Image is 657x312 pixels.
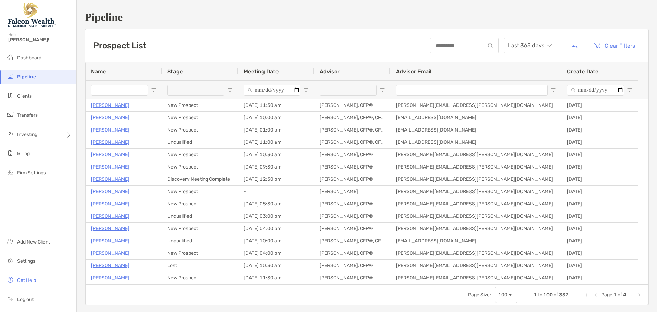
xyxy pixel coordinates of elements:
[567,85,624,96] input: Create Date Filter Input
[91,212,129,221] p: [PERSON_NAME]
[314,149,390,161] div: [PERSON_NAME], CFP®
[314,136,390,148] div: [PERSON_NAME], CFP®, CFA®
[8,3,56,27] img: Falcon Wealth Planning Logo
[562,124,638,136] div: [DATE]
[508,38,551,53] span: Last 365 days
[534,292,537,298] span: 1
[91,163,129,171] a: [PERSON_NAME]
[562,161,638,173] div: [DATE]
[559,292,568,298] span: 337
[379,87,385,93] button: Open Filter Menu
[314,235,390,247] div: [PERSON_NAME], CFP®, CFA®
[91,261,129,270] p: [PERSON_NAME]
[314,247,390,259] div: [PERSON_NAME], CFP®
[314,99,390,111] div: [PERSON_NAME], CFP®
[17,132,37,137] span: Investing
[390,198,562,210] div: [PERSON_NAME][EMAIL_ADDRESS][PERSON_NAME][DOMAIN_NAME]
[91,150,129,159] a: [PERSON_NAME]
[91,138,129,147] a: [PERSON_NAME]
[162,186,238,198] div: New Prospect
[17,151,30,157] span: Billing
[238,247,314,259] div: [DATE] 04:00 pm
[162,173,238,185] div: Discovery Meeting Complete
[637,292,643,298] div: Last Page
[6,168,14,176] img: firm-settings icon
[85,11,649,24] h1: Pipeline
[162,260,238,272] div: Lost
[390,260,562,272] div: [PERSON_NAME][EMAIL_ADDRESS][PERSON_NAME][DOMAIN_NAME]
[162,124,238,136] div: New Prospect
[390,161,562,173] div: [PERSON_NAME][EMAIL_ADDRESS][PERSON_NAME][DOMAIN_NAME]
[543,292,553,298] span: 100
[91,249,129,258] a: [PERSON_NAME]
[162,223,238,235] div: New Prospect
[162,210,238,222] div: Unqualified
[238,186,314,198] div: -
[167,68,183,75] span: Stage
[562,198,638,210] div: [DATE]
[17,297,34,302] span: Log out
[17,258,35,264] span: Settings
[390,112,562,124] div: [EMAIL_ADDRESS][DOMAIN_NAME]
[390,149,562,161] div: [PERSON_NAME][EMAIL_ADDRESS][PERSON_NAME][DOMAIN_NAME]
[238,112,314,124] div: [DATE] 10:00 am
[396,68,431,75] span: Advisor Email
[151,87,156,93] button: Open Filter Menu
[162,99,238,111] div: New Prospect
[585,292,590,298] div: First Page
[314,260,390,272] div: [PERSON_NAME], CFP®
[162,112,238,124] div: New Prospect
[562,272,638,284] div: [DATE]
[8,37,72,43] span: [PERSON_NAME]!
[91,101,129,110] p: [PERSON_NAME]
[244,68,279,75] span: Meeting Date
[390,210,562,222] div: [PERSON_NAME][EMAIL_ADDRESS][PERSON_NAME][DOMAIN_NAME]
[396,85,548,96] input: Advisor Email Filter Input
[390,186,562,198] div: [PERSON_NAME][EMAIL_ADDRESS][PERSON_NAME][DOMAIN_NAME]
[6,149,14,157] img: billing icon
[91,85,148,96] input: Name Filter Input
[390,235,562,247] div: [EMAIL_ADDRESS][DOMAIN_NAME]
[6,276,14,284] img: get-help icon
[562,99,638,111] div: [DATE]
[623,292,626,298] span: 4
[91,200,129,208] a: [PERSON_NAME]
[238,260,314,272] div: [DATE] 10:30 am
[91,237,129,245] a: [PERSON_NAME]
[238,99,314,111] div: [DATE] 11:30 am
[91,113,129,122] a: [PERSON_NAME]
[162,198,238,210] div: New Prospect
[314,112,390,124] div: [PERSON_NAME], CFP®, CFA®
[91,126,129,134] a: [PERSON_NAME]
[162,149,238,161] div: New Prospect
[390,124,562,136] div: [EMAIL_ADDRESS][DOMAIN_NAME]
[314,198,390,210] div: [PERSON_NAME], CFP®
[162,161,238,173] div: New Prospect
[6,130,14,138] img: investing icon
[91,274,129,282] p: [PERSON_NAME]
[554,292,558,298] span: of
[238,272,314,284] div: [DATE] 11:30 am
[238,136,314,148] div: [DATE] 11:00 am
[562,136,638,148] div: [DATE]
[488,43,493,48] img: input icon
[468,292,491,298] div: Page Size:
[314,186,390,198] div: [PERSON_NAME]
[17,112,38,118] span: Transfers
[6,257,14,265] img: settings icon
[562,247,638,259] div: [DATE]
[91,224,129,233] p: [PERSON_NAME]
[238,149,314,161] div: [DATE] 10:30 am
[238,198,314,210] div: [DATE] 08:30 am
[244,85,300,96] input: Meeting Date Filter Input
[238,210,314,222] div: [DATE] 03:00 pm
[390,99,562,111] div: [PERSON_NAME][EMAIL_ADDRESS][PERSON_NAME][DOMAIN_NAME]
[314,124,390,136] div: [PERSON_NAME], CFP®, CFA®
[551,87,556,93] button: Open Filter Menu
[91,187,129,196] a: [PERSON_NAME]
[538,292,542,298] span: to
